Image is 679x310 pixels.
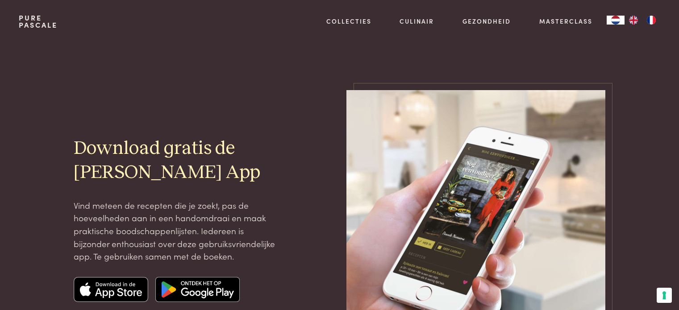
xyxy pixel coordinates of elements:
p: Vind meteen de recepten die je zoekt, pas de hoeveelheden aan in een handomdraai en maak praktisc... [74,199,278,263]
a: Culinair [400,17,434,26]
a: Masterclass [539,17,592,26]
h2: Download gratis de [PERSON_NAME] App [74,137,278,184]
a: Gezondheid [462,17,511,26]
aside: Language selected: Nederlands [607,16,660,25]
a: PurePascale [19,14,58,29]
img: Google app store [155,277,240,302]
button: Uw voorkeuren voor toestemming voor trackingtechnologieën [657,288,672,303]
div: Language [607,16,625,25]
a: FR [642,16,660,25]
img: Apple app store [74,277,149,302]
ul: Language list [625,16,660,25]
a: EN [625,16,642,25]
a: NL [607,16,625,25]
a: Collecties [326,17,371,26]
